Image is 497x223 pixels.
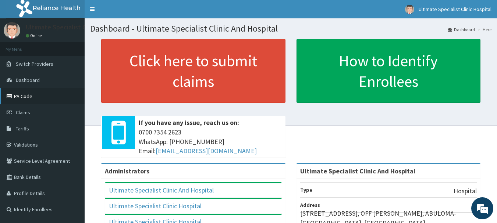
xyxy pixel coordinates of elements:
[300,187,312,193] b: Type
[139,118,239,127] b: If you have any issue, reach us on:
[4,22,20,39] img: User Image
[297,39,481,103] a: How to Identify Enrollees
[448,26,475,33] a: Dashboard
[16,125,29,132] span: Tariffs
[139,127,282,156] span: 0700 7354 2623 WhatsApp: [PHONE_NUMBER] Email:
[109,186,214,194] a: Ultimate Specialist Clinic And Hospital
[405,5,414,14] img: User Image
[454,186,477,196] p: Hospital
[419,6,491,12] span: Ultimate Specialist Clinic Hospital
[105,167,149,175] b: Administrators
[90,24,491,33] h1: Dashboard - Ultimate Specialist Clinic And Hospital
[300,202,320,208] b: Address
[156,147,257,155] a: [EMAIL_ADDRESS][DOMAIN_NAME]
[109,202,202,210] a: Ultimate Specialist Clinic Hospital
[16,61,53,67] span: Switch Providers
[16,109,30,116] span: Claims
[476,26,491,33] li: Here
[26,24,124,30] p: Ultimate Specialist Clinic Hospital
[26,33,43,38] a: Online
[16,77,40,83] span: Dashboard
[300,167,415,175] strong: Ultimate Specialist Clinic And Hospital
[101,39,285,103] a: Click here to submit claims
